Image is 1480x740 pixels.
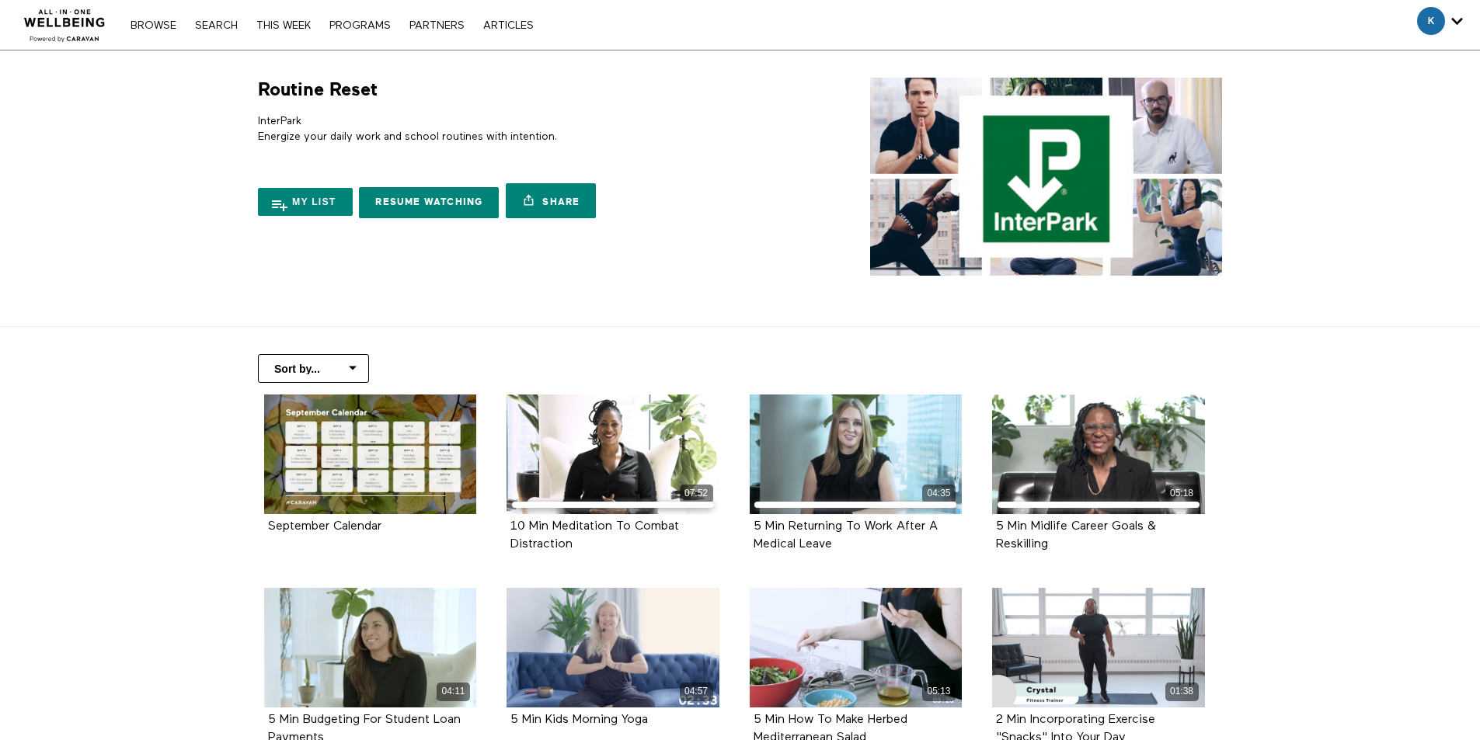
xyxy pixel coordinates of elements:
div: 01:38 [1165,683,1199,700]
h1: Routine Reset [258,78,378,102]
: 2 Min Incorporating Exercise "Snacks" Into Your Day 01:38 [992,588,1205,707]
img: Routine Reset [870,78,1222,276]
div: 04:57 [680,683,713,700]
a: 5 Min Returning To Work After A Medical Leave 04:35 [750,394,963,514]
div: 04:35 [922,485,956,502]
div: 05:18 [1165,485,1199,502]
a: Share [506,183,596,218]
a: 5 Min Budgeting For Student Loan Payments 04:11 [264,588,477,707]
strong: September Calendar [268,520,381,533]
strong: 10 Min Meditation To Combat Distraction [510,520,679,551]
a: 5 Min Midlife Career Goals & Reskilling 05:18 [992,394,1205,514]
a: September Calendar [264,394,477,514]
strong: 5 Min Returning To Work After A Medical Leave [754,520,938,551]
button: My list [258,188,353,216]
a: Resume Watching [359,187,499,218]
a: 5 Min How To Make Herbed Mediterranean Salad 05:13 [750,588,963,707]
p: InterPark Energize your daily work and school routines with intention. [258,113,734,145]
a: September Calendar [268,520,381,532]
strong: 5 Min Midlife Career Goals & Reskilling [996,520,1156,551]
div: 07:52 [680,485,713,502]
a: PROGRAMS [322,20,399,31]
div: 04:11 [437,683,470,700]
a: 10 Min Meditation To Combat Distraction 07:52 [507,394,719,514]
div: 05:13 [922,683,956,700]
a: Search [187,20,246,31]
nav: Primary [123,17,541,33]
a: Browse [123,20,184,31]
a: 5 Min Kids Morning Yoga [510,714,648,725]
a: 5 Min Kids Morning Yoga 04:57 [507,588,719,707]
a: 5 Min Midlife Career Goals & Reskilling [996,520,1156,550]
a: 10 Min Meditation To Combat Distraction [510,520,679,550]
a: PARTNERS [402,20,472,31]
a: ARTICLES [475,20,542,31]
a: 5 Min Returning To Work After A Medical Leave [754,520,938,550]
a: THIS WEEK [249,20,319,31]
